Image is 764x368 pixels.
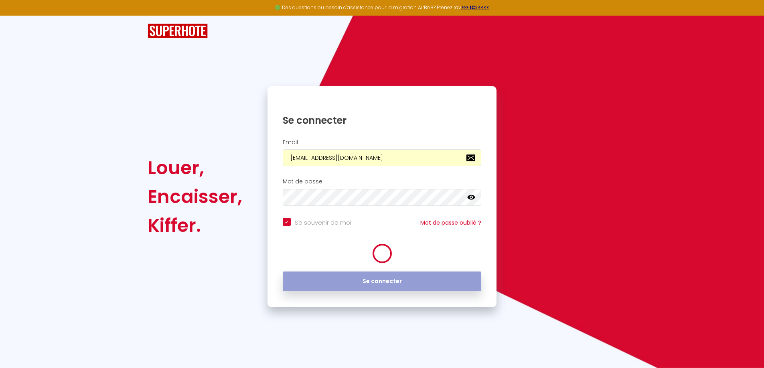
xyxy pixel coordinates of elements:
div: Louer, [148,153,242,182]
h2: Email [283,139,482,146]
input: Ton Email [283,149,482,166]
h2: Mot de passe [283,178,482,185]
button: Se connecter [283,271,482,292]
a: Mot de passe oublié ? [420,219,481,227]
h1: Se connecter [283,114,482,127]
img: SuperHote logo [148,24,208,38]
a: >>> ICI <<<< [461,4,489,11]
div: Kiffer. [148,211,242,240]
div: Encaisser, [148,182,242,211]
